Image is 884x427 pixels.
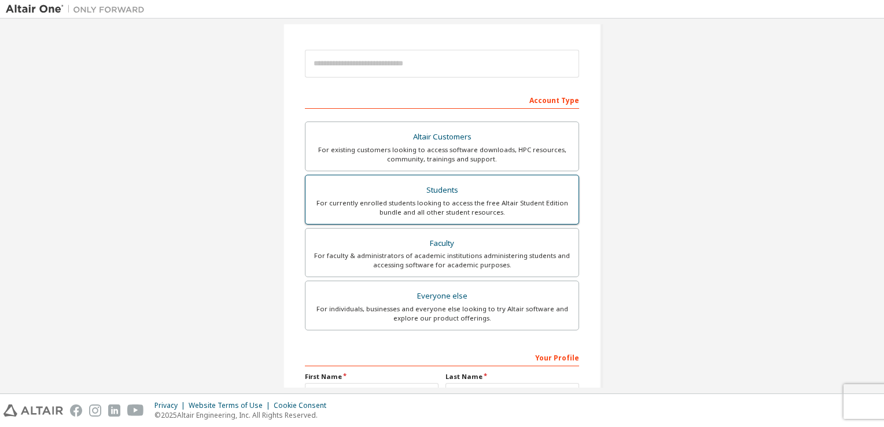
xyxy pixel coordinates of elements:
p: © 2025 Altair Engineering, Inc. All Rights Reserved. [154,410,333,420]
div: Altair Customers [312,129,572,145]
img: instagram.svg [89,404,101,417]
img: Altair One [6,3,150,15]
img: youtube.svg [127,404,144,417]
img: facebook.svg [70,404,82,417]
div: Your Profile [305,348,579,366]
div: Website Terms of Use [189,401,274,410]
div: Everyone else [312,288,572,304]
img: linkedin.svg [108,404,120,417]
div: Students [312,182,572,198]
div: Cookie Consent [274,401,333,410]
img: altair_logo.svg [3,404,63,417]
label: First Name [305,372,439,381]
div: Account Type [305,90,579,109]
label: Last Name [445,372,579,381]
div: Faculty [312,235,572,252]
div: For currently enrolled students looking to access the free Altair Student Edition bundle and all ... [312,198,572,217]
div: Privacy [154,401,189,410]
div: For existing customers looking to access software downloads, HPC resources, community, trainings ... [312,145,572,164]
div: For individuals, businesses and everyone else looking to try Altair software and explore our prod... [312,304,572,323]
div: For faculty & administrators of academic institutions administering students and accessing softwa... [312,251,572,270]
